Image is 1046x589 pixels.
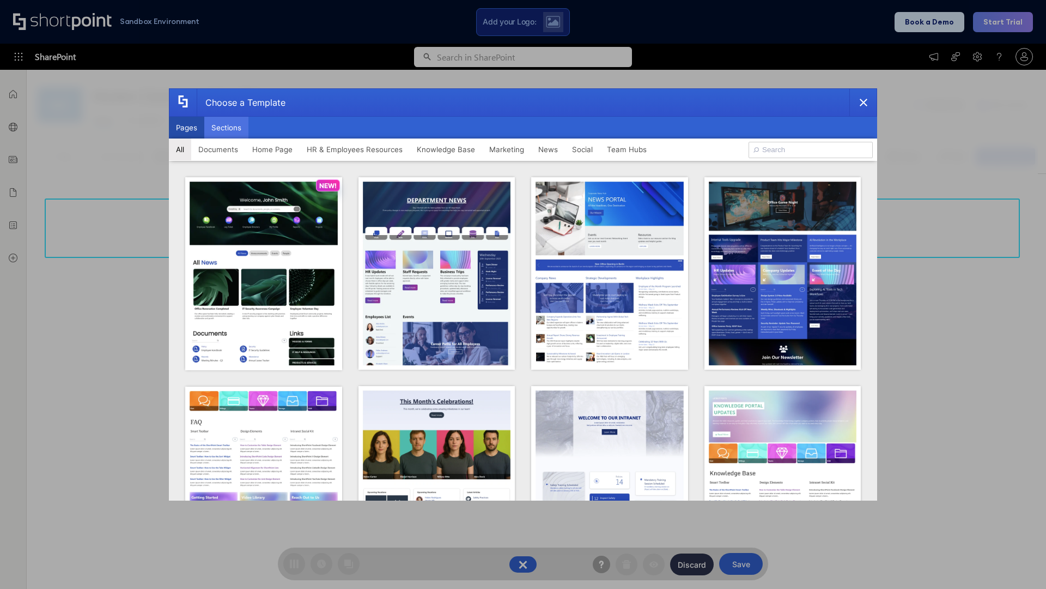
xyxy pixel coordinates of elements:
[245,139,300,160] button: Home Page
[531,139,565,160] button: News
[169,117,204,139] button: Pages
[169,139,191,160] button: All
[191,139,245,160] button: Documents
[749,142,873,158] input: Search
[565,139,600,160] button: Social
[300,139,410,160] button: HR & Employees Resources
[482,139,531,160] button: Marketing
[204,117,248,139] button: Sections
[197,89,285,116] div: Choose a Template
[169,88,877,501] div: template selector
[600,139,654,160] button: Team Hubs
[992,537,1046,589] iframe: Chat Widget
[410,139,482,160] button: Knowledge Base
[319,182,337,190] p: NEW!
